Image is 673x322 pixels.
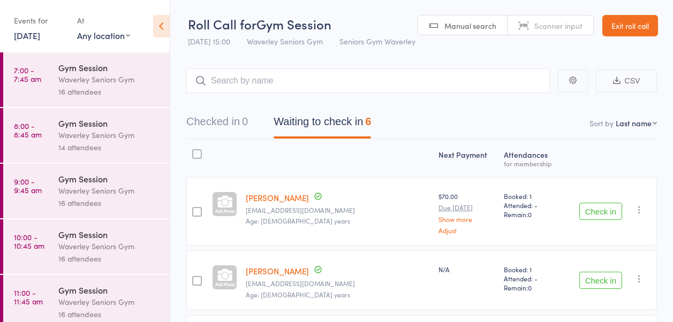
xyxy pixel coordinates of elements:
[58,117,161,129] div: Gym Session
[58,86,161,98] div: 16 attendees
[504,160,559,167] div: for membership
[504,210,559,219] span: Remain:
[438,227,495,234] a: Adjust
[188,36,230,47] span: [DATE] 15:00
[246,206,430,214] small: morriea341@gmail.com
[77,29,130,41] div: Any location
[3,52,170,107] a: 7:00 -7:45 amGym SessionWaverley Seniors Gym16 attendees
[14,12,66,29] div: Events for
[58,62,161,73] div: Gym Session
[438,204,495,211] small: Due [DATE]
[3,219,170,274] a: 10:00 -10:45 amGym SessionWaverley Seniors Gym16 attendees
[77,12,130,29] div: At
[14,288,43,305] time: 11:00 - 11:45 am
[339,36,415,47] span: Seniors Gym Waverley
[616,118,652,128] div: Last name
[3,108,170,163] a: 8:00 -8:45 amGym SessionWaverley Seniors Gym14 attendees
[438,265,495,274] div: N/A
[186,68,550,93] input: Search by name
[188,15,256,33] span: Roll Call for
[58,73,161,86] div: Waverley Seniors Gym
[438,216,495,223] a: Show more
[58,129,161,141] div: Waverley Seniors Gym
[14,29,40,41] a: [DATE]
[504,201,559,210] span: Attended: -
[504,283,559,292] span: Remain:
[58,284,161,296] div: Gym Session
[579,272,622,289] button: Check in
[58,240,161,252] div: Waverley Seniors Gym
[528,283,532,292] span: 0
[246,265,309,277] a: [PERSON_NAME]
[58,197,161,209] div: 16 attendees
[274,110,371,139] button: Waiting to check in6
[186,110,248,139] button: Checked in0
[246,280,430,287] small: sharon7oaks@gmail.com
[579,203,622,220] button: Check in
[242,116,248,127] div: 0
[58,308,161,320] div: 16 attendees
[365,116,371,127] div: 6
[58,173,161,185] div: Gym Session
[596,70,657,93] button: CSV
[58,296,161,308] div: Waverley Seniors Gym
[444,20,496,31] span: Manual search
[58,228,161,240] div: Gym Session
[58,252,161,265] div: 16 attendees
[246,192,309,203] a: [PERSON_NAME]
[14,177,42,194] time: 9:00 - 9:45 am
[504,191,559,201] span: Booked: 1
[246,216,350,225] span: Age: [DEMOGRAPHIC_DATA] years
[14,233,44,250] time: 10:00 - 10:45 am
[534,20,583,31] span: Scanner input
[256,15,331,33] span: Gym Session
[500,144,564,172] div: Atten­dances
[504,265,559,274] span: Booked: 1
[438,191,495,234] div: $70.00
[246,290,350,299] span: Age: [DEMOGRAPHIC_DATA] years
[528,210,532,219] span: 0
[14,66,41,83] time: 7:00 - 7:45 am
[434,144,500,172] div: Next Payment
[589,118,614,128] label: Sort by
[58,185,161,197] div: Waverley Seniors Gym
[602,15,658,36] a: Exit roll call
[504,274,559,283] span: Attended: -
[14,121,42,139] time: 8:00 - 8:45 am
[3,164,170,218] a: 9:00 -9:45 amGym SessionWaverley Seniors Gym16 attendees
[58,141,161,154] div: 14 attendees
[247,36,323,47] span: Waverley Seniors Gym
